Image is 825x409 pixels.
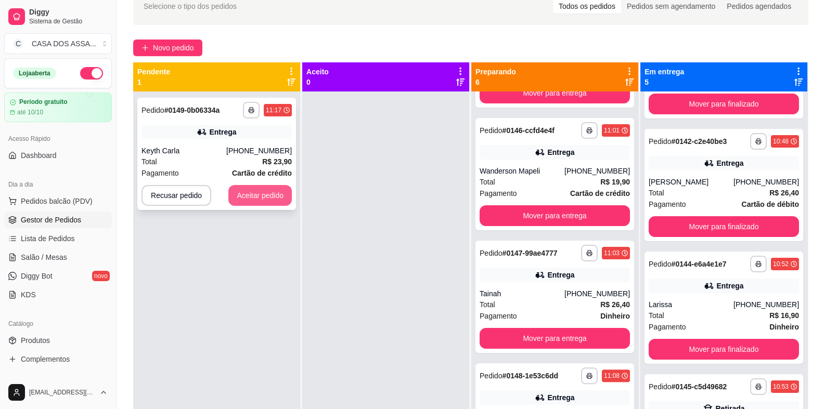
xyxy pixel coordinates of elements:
[475,77,516,87] p: 6
[600,178,630,186] strong: R$ 19,90
[649,321,686,333] span: Pagamento
[480,288,564,299] div: Tainah
[4,351,112,367] a: Complementos
[29,388,95,397] span: [EMAIL_ADDRESS][DOMAIN_NAME]
[4,130,112,147] div: Acesso Rápido
[4,4,112,29] a: DiggySistema de Gestão
[137,67,170,77] p: Pendente
[742,200,799,208] strong: Cartão de débito
[4,286,112,303] a: KDS
[649,137,672,146] span: Pedido
[480,83,630,103] button: Mover para entrega
[480,328,630,349] button: Mover para entrega
[716,158,743,168] div: Entrega
[21,196,93,206] span: Pedidos balcão (PDV)
[769,189,799,197] strong: R$ 26,40
[4,380,112,405] button: [EMAIL_ADDRESS][DOMAIN_NAME]
[604,126,620,135] div: 11:01
[480,126,502,135] span: Pedido
[21,150,57,161] span: Dashboard
[21,289,36,300] span: KDS
[144,1,237,12] span: Selecione o tipo dos pedidos
[4,193,112,209] button: Pedidos balcão (PDV)
[141,106,164,114] span: Pedido
[547,147,574,157] div: Entrega
[649,299,733,310] div: Larissa
[21,252,67,262] span: Salão / Mesas
[17,108,43,116] article: até 10/10
[480,299,495,310] span: Total
[4,212,112,228] a: Gestor de Pedidos
[547,392,574,403] div: Entrega
[19,98,68,106] article: Período gratuito
[306,67,329,77] p: Aceito
[547,270,574,280] div: Entrega
[600,312,630,320] strong: Dinheiro
[29,8,108,17] span: Diggy
[480,188,517,199] span: Pagamento
[21,233,75,244] span: Lista de Pedidos
[141,185,211,206] button: Recusar pedido
[649,177,733,187] div: [PERSON_NAME]
[502,249,558,257] strong: # 0147-99ae4777
[649,199,686,210] span: Pagamento
[644,77,684,87] p: 5
[480,372,502,380] span: Pedido
[262,157,292,166] strong: R$ 23,90
[13,38,23,49] span: C
[564,166,630,176] div: [PHONE_NUMBER]
[21,335,50,346] span: Produtos
[21,271,53,281] span: Diggy Bot
[672,260,727,268] strong: # 0144-e6a4e1e7
[480,176,495,188] span: Total
[480,205,630,226] button: Mover para entrega
[4,147,112,164] a: Dashboard
[672,137,727,146] strong: # 0142-c2e40be3
[502,126,555,135] strong: # 0146-ccfd4e4f
[4,230,112,247] a: Lista de Pedidos
[13,68,56,79] div: Loja aberta
[141,156,157,167] span: Total
[266,106,281,114] div: 11:17
[475,67,516,77] p: Preparando
[4,268,112,284] a: Diggy Botnovo
[769,323,799,331] strong: Dinheiro
[649,339,799,360] button: Mover para finalizado
[4,315,112,332] div: Catálogo
[502,372,558,380] strong: # 0148-1e53c6dd
[306,77,329,87] p: 0
[21,354,70,364] span: Complementos
[153,42,194,54] span: Novo pedido
[600,300,630,309] strong: R$ 26,40
[672,382,727,391] strong: # 0145-c5d49682
[649,382,672,391] span: Pedido
[773,137,789,146] div: 10:48
[564,288,630,299] div: [PHONE_NUMBER]
[604,372,620,380] div: 11:08
[604,249,620,257] div: 11:03
[226,146,292,156] div: [PHONE_NUMBER]
[4,332,112,349] a: Produtos
[733,299,799,310] div: [PHONE_NUMBER]
[773,382,789,391] div: 10:53
[21,215,81,225] span: Gestor de Pedidos
[232,169,292,177] strong: Cartão de crédito
[164,106,220,114] strong: # 0149-0b06334a
[649,310,664,321] span: Total
[480,310,517,322] span: Pagamento
[716,281,743,291] div: Entrega
[4,176,112,193] div: Dia a dia
[480,249,502,257] span: Pedido
[733,177,799,187] div: [PHONE_NUMBER]
[4,93,112,122] a: Período gratuitoaté 10/10
[649,260,672,268] span: Pedido
[137,77,170,87] p: 1
[80,67,103,80] button: Alterar Status
[228,185,292,206] button: Aceitar pedido
[141,167,179,179] span: Pagamento
[773,260,789,268] div: 10:52
[570,189,630,197] strong: Cartão de crédito
[649,94,799,114] button: Mover para finalizado
[769,311,799,320] strong: R$ 16,90
[209,127,236,137] div: Entrega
